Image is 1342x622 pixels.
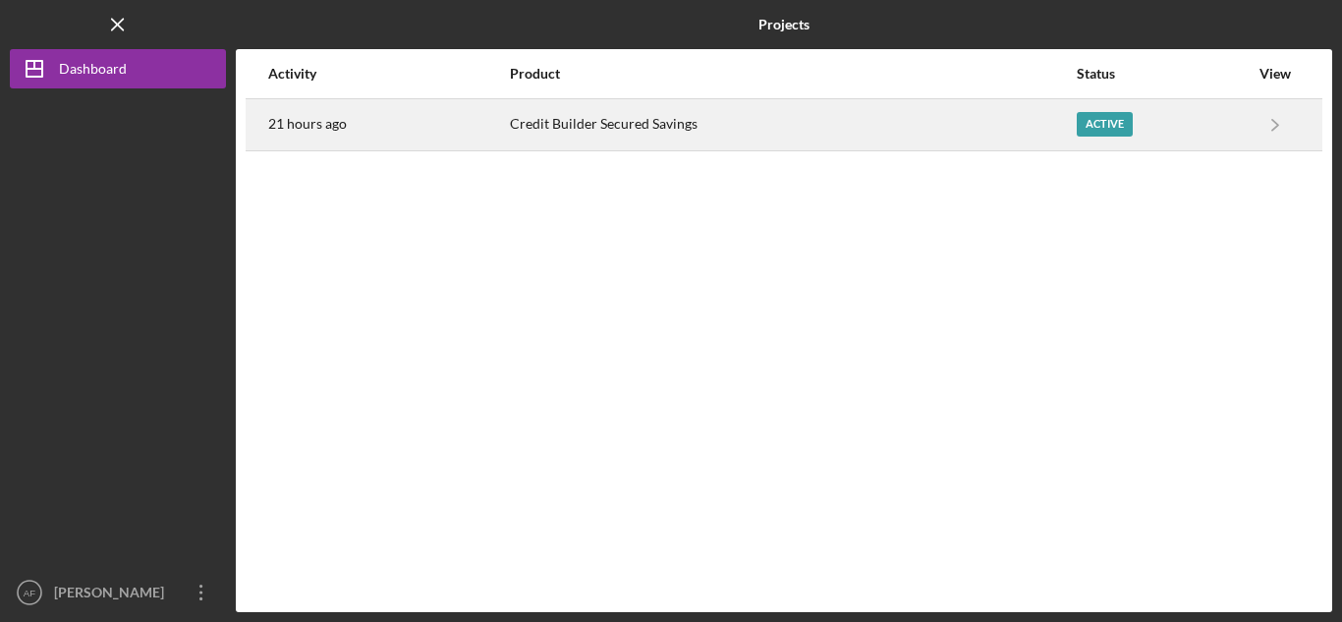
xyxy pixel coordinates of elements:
div: Dashboard [59,49,127,93]
button: AF[PERSON_NAME] [10,573,226,612]
div: Active [1077,112,1133,137]
div: View [1251,66,1300,82]
time: 2025-08-25 21:36 [268,116,347,132]
b: Projects [758,17,810,32]
div: Status [1077,66,1249,82]
text: AF [24,588,35,598]
div: Product [510,66,1076,82]
div: Activity [268,66,508,82]
div: [PERSON_NAME] [49,573,177,617]
div: Credit Builder Secured Savings [510,100,1076,149]
button: Dashboard [10,49,226,88]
